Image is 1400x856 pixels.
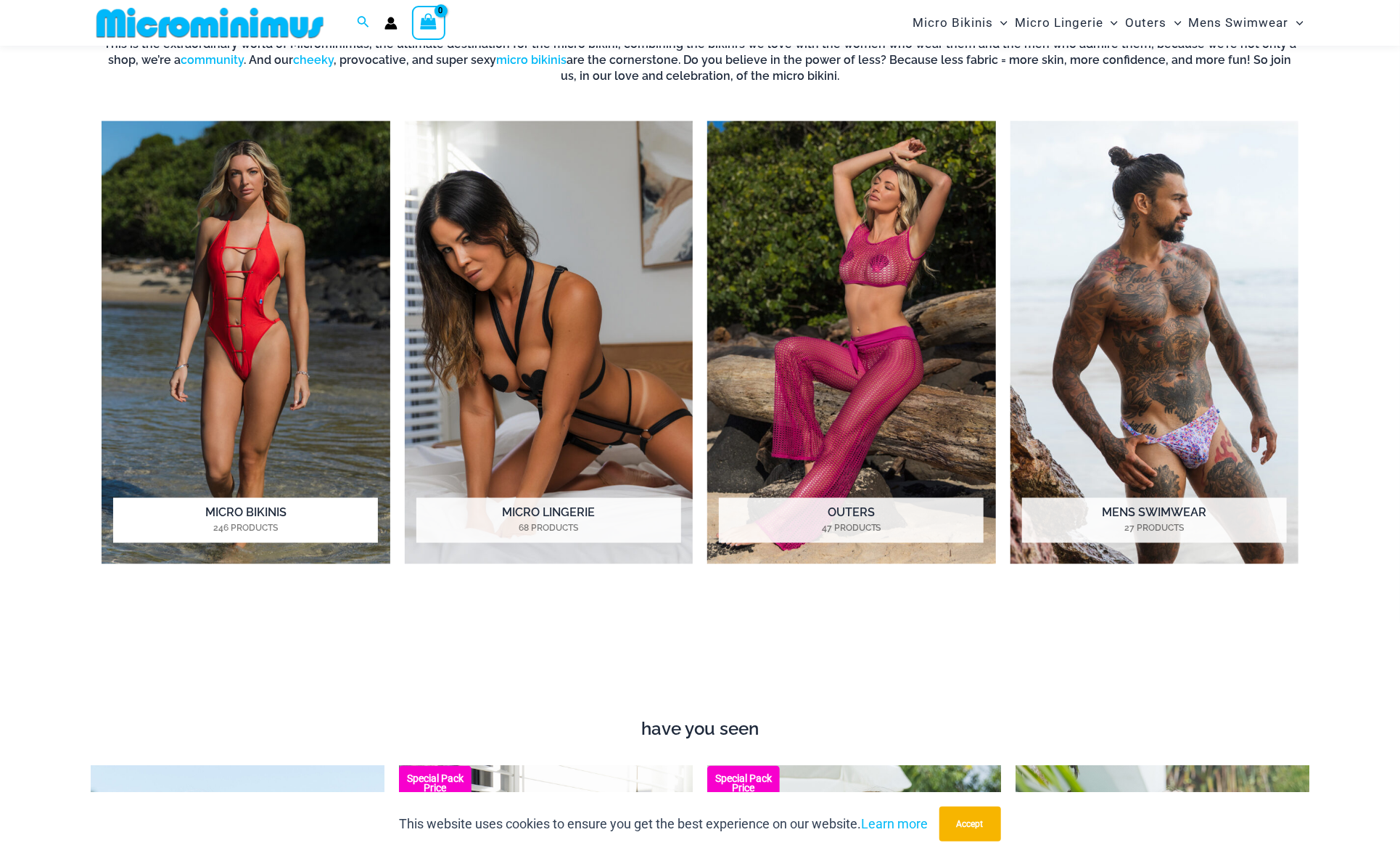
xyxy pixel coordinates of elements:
mark: 68 Products [416,522,681,535]
a: Visit product category Micro Bikinis [102,121,390,565]
span: Menu Toggle [1103,4,1118,41]
img: Micro Lingerie [405,121,693,565]
p: This website uses cookies to ensure you get the best experience on our website. [400,813,928,835]
img: Mens Swimwear [1010,121,1299,565]
span: Outers [1126,4,1167,41]
a: Visit product category Outers [707,121,996,565]
span: Micro Bikinis [913,4,993,41]
img: MM SHOP LOGO FLAT [91,7,329,39]
button: Accept [939,807,1001,841]
span: Menu Toggle [993,4,1008,41]
a: community [181,53,244,67]
a: Learn more [862,816,928,831]
h4: have you seen [91,720,1309,741]
img: Micro Bikinis [102,121,390,565]
a: Mens SwimwearMenu ToggleMenu Toggle [1185,4,1307,41]
a: Visit product category Micro Lingerie [405,121,693,565]
h2: Mens Swimwear [1022,498,1287,543]
iframe: TrustedSite Certified [102,603,1298,712]
a: Account icon link [384,17,398,30]
span: Micro Lingerie [1015,4,1103,41]
h6: This is the extraordinary world of Microminimus, the ultimate destination for the micro bikini, c... [102,36,1298,85]
a: Search icon link [357,14,370,32]
a: cheeky [294,53,334,67]
span: Menu Toggle [1289,4,1304,41]
h2: Micro Bikinis [113,498,378,543]
a: Visit product category Mens Swimwear [1010,121,1299,565]
a: View Shopping Cart, empty [412,6,445,39]
b: Special Pack Price [399,775,472,794]
span: Menu Toggle [1167,4,1182,41]
a: OutersMenu ToggleMenu Toggle [1122,4,1185,41]
mark: 27 Products [1022,522,1287,535]
a: micro bikinis [497,53,567,67]
img: Outers [707,121,996,565]
mark: 47 Products [719,522,984,535]
mark: 246 Products [113,522,378,535]
h2: Micro Lingerie [416,498,681,543]
nav: Site Navigation [907,2,1309,44]
span: Mens Swimwear [1189,4,1289,41]
h2: Outers [719,498,984,543]
a: Micro LingerieMenu ToggleMenu Toggle [1011,4,1121,41]
a: Micro BikinisMenu ToggleMenu Toggle [909,4,1011,41]
b: Special Pack Price [707,775,780,794]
